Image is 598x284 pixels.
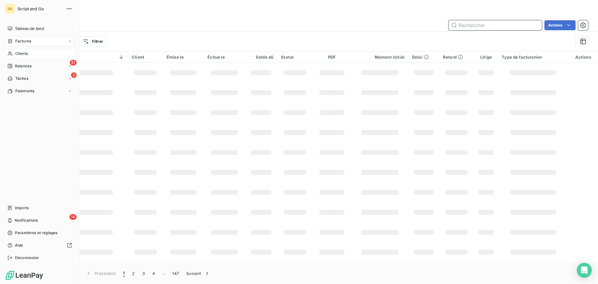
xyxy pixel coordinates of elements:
[17,6,62,11] span: Script and Go
[69,214,77,220] span: 14
[15,76,28,81] span: Tâches
[149,267,159,280] button: 4
[249,55,273,60] div: Solde dû
[544,20,576,30] button: Actions
[183,267,214,280] button: Suivant
[15,218,38,223] span: Notifications
[78,36,107,46] button: Filtrer
[443,55,470,60] div: Retard
[281,55,309,60] div: Statut
[167,55,200,60] div: Émise le
[15,88,34,94] span: Paiements
[15,26,44,31] span: Tableau de bord
[159,268,168,278] span: …
[316,55,347,60] div: PDF
[15,230,57,236] span: Paramètres et réglages
[572,55,594,60] div: Actions
[5,240,74,250] a: Aide
[448,20,542,30] input: Rechercher
[70,60,77,65] span: 51
[412,55,435,60] div: Délai
[15,243,23,248] span: Aide
[207,55,241,60] div: Échue le
[15,205,29,211] span: Imports
[502,55,564,60] div: Type de facturation
[5,270,44,280] img: Logo LeanPay
[119,267,128,280] button: 1
[132,55,159,60] div: Client
[128,267,138,280] button: 2
[168,267,183,280] button: 147
[139,267,149,280] button: 3
[478,55,495,60] div: Litige
[5,4,15,14] div: SA
[577,263,592,278] div: Open Intercom Messenger
[15,38,31,44] span: Factures
[71,72,77,78] span: 3
[15,63,31,69] span: Relances
[15,51,28,56] span: Clients
[82,267,119,280] button: Précédent
[123,270,125,277] span: 1
[15,255,39,261] span: Déconnexion
[355,55,405,60] div: Montant initial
